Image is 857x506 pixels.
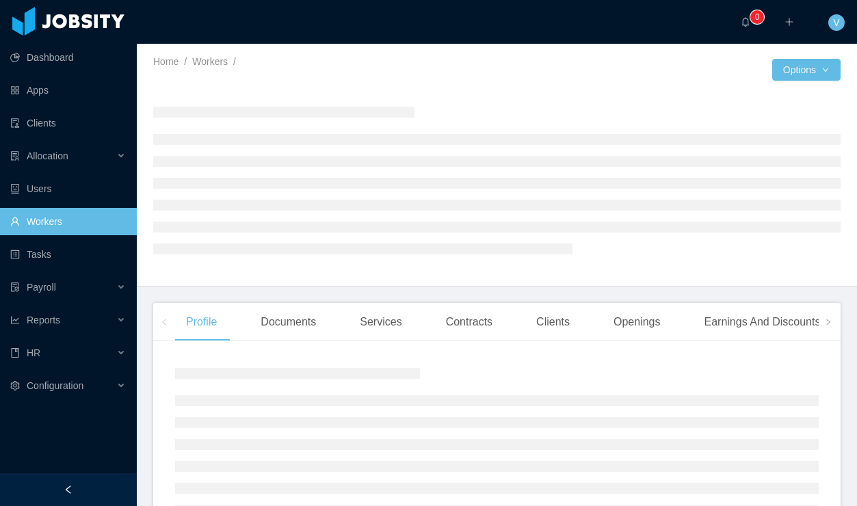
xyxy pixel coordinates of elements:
[772,59,841,81] button: Optionsicon: down
[161,319,168,325] i: icon: left
[10,381,20,390] i: icon: setting
[250,303,327,341] div: Documents
[27,282,56,293] span: Payroll
[10,208,126,235] a: icon: userWorkers
[153,56,179,67] a: Home
[10,151,20,161] i: icon: solution
[603,303,672,341] div: Openings
[27,347,40,358] span: HR
[10,77,126,104] a: icon: appstoreApps
[10,282,20,292] i: icon: file-protect
[10,44,126,71] a: icon: pie-chartDashboard
[741,17,750,27] i: icon: bell
[825,319,832,325] i: icon: right
[10,109,126,137] a: icon: auditClients
[192,56,228,67] a: Workers
[233,56,236,67] span: /
[833,14,839,31] span: V
[525,303,581,341] div: Clients
[175,303,228,341] div: Profile
[27,150,68,161] span: Allocation
[349,303,412,341] div: Services
[27,380,83,391] span: Configuration
[435,303,503,341] div: Contracts
[10,348,20,358] i: icon: book
[184,56,187,67] span: /
[750,10,764,24] sup: 0
[10,175,126,202] a: icon: robotUsers
[10,241,126,268] a: icon: profileTasks
[785,17,794,27] i: icon: plus
[27,315,60,325] span: Reports
[10,315,20,325] i: icon: line-chart
[694,303,832,341] div: Earnings And Discounts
